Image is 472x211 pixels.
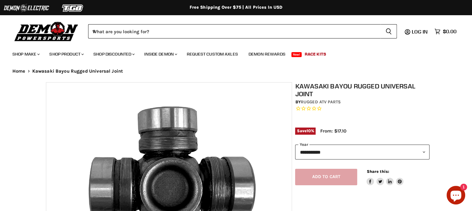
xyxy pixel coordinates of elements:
[45,48,88,61] a: Shop Product
[291,52,302,57] span: New!
[12,69,25,74] a: Home
[140,48,181,61] a: Inside Demon
[182,48,243,61] a: Request Custom Axles
[50,2,96,14] img: TGB Logo 2
[295,145,429,160] select: year
[88,24,380,38] input: When autocomplete results are available use up and down arrows to review and enter to select
[295,105,429,112] span: Rated 0.0 out of 5 stars 0 reviews
[88,24,397,38] form: Product
[300,48,331,61] a: Race Kits
[380,24,397,38] button: Search
[32,69,123,74] span: Kawasaki Bayou Rugged Universal Joint
[295,82,429,98] h1: Kawasaki Bayou Rugged Universal Joint
[320,128,346,134] span: From: $17.10
[431,27,460,36] a: $0.00
[443,29,456,34] span: $0.00
[412,29,428,35] span: Log in
[295,99,429,105] div: by
[8,45,455,61] ul: Main menu
[445,186,467,206] inbox-online-store-chat: Shopify online store chat
[12,20,80,42] img: Demon Powersports
[366,169,403,185] aside: Share this:
[8,48,43,61] a: Shop Make
[301,99,341,105] a: Rugged ATV Parts
[307,128,311,133] span: 10
[244,48,290,61] a: Demon Rewards
[295,128,316,134] span: Save %
[409,29,431,34] a: Log in
[366,169,389,174] span: Share this:
[3,2,50,14] img: Demon Electric Logo 2
[89,48,138,61] a: Shop Discounted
